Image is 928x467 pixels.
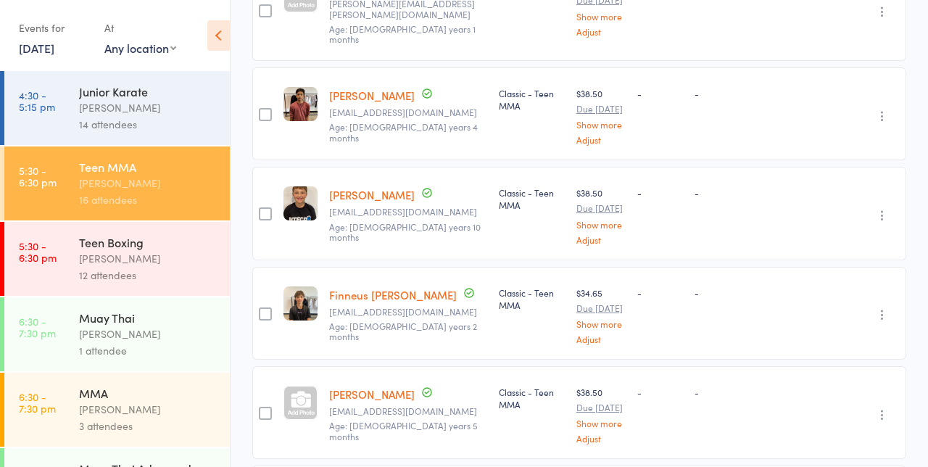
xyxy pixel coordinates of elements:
img: image1746084520.png [283,186,318,220]
time: 5:30 - 6:30 pm [19,165,57,188]
span: Age: [DEMOGRAPHIC_DATA] years 5 months [329,419,478,442]
div: Events for [19,16,90,40]
a: Show more [576,319,626,328]
span: Age: [DEMOGRAPHIC_DATA] years 2 months [329,320,477,342]
img: image1739859555.png [283,87,318,121]
img: image1742278588.png [283,286,318,321]
span: Age: [DEMOGRAPHIC_DATA] years 1 months [329,22,476,45]
small: Due [DATE] [576,203,626,213]
a: Show more [576,418,626,428]
a: Finneus [PERSON_NAME] [329,287,457,302]
div: MMA [79,385,217,401]
div: 16 attendees [79,191,217,208]
div: Teen MMA [79,159,217,175]
small: Due [DATE] [576,104,626,114]
div: - [637,386,683,398]
a: 6:30 -7:30 pmMuay Thai[PERSON_NAME]1 attendee [4,297,230,371]
div: - [637,87,683,99]
small: Due [DATE] [576,402,626,413]
time: 5:30 - 6:30 pm [19,240,57,263]
div: - [695,286,790,299]
div: - [637,286,683,299]
div: 12 attendees [79,267,217,284]
div: Teen Boxing [79,234,217,250]
a: 5:30 -6:30 pmTeen Boxing[PERSON_NAME]12 attendees [4,222,230,296]
time: 6:30 - 7:30 pm [19,391,56,414]
div: $34.65 [576,286,626,344]
a: [DATE] [19,40,54,56]
a: Adjust [576,135,626,144]
small: Pinkyukrani12@gmail.com [329,406,487,416]
time: 6:30 - 7:30 pm [19,315,56,339]
a: Adjust [576,235,626,244]
div: $38.50 [576,186,626,244]
a: Show more [576,120,626,129]
span: Age: [DEMOGRAPHIC_DATA] years 4 months [329,120,478,143]
div: Classic - Teen MMA [499,286,565,311]
div: 1 attendee [79,342,217,359]
div: [PERSON_NAME] [79,326,217,342]
small: Due [DATE] [576,303,626,313]
time: 4:30 - 5:15 pm [19,89,55,112]
a: Adjust [576,27,626,36]
div: [PERSON_NAME] [79,401,217,418]
div: Classic - Teen MMA [499,87,565,112]
a: [PERSON_NAME] [329,387,415,402]
div: - [695,87,790,99]
div: At [104,16,176,40]
div: $38.50 [576,386,626,443]
a: 4:30 -5:15 pmJunior Karate[PERSON_NAME]14 attendees [4,71,230,145]
a: Adjust [576,334,626,344]
span: Age: [DEMOGRAPHIC_DATA] years 10 months [329,220,481,243]
small: Texslatt@hotmail.com [329,307,487,317]
div: Any location [104,40,176,56]
div: - [637,186,683,199]
a: Show more [576,220,626,229]
div: $38.50 [576,87,626,144]
div: Classic - Teen MMA [499,186,565,211]
div: 3 attendees [79,418,217,434]
div: - [695,386,790,398]
a: Show more [576,12,626,21]
small: himanshusahoo1980@gmail.com [329,107,487,117]
div: - [695,186,790,199]
small: N.guikher@hotmail.com [329,207,487,217]
a: Adjust [576,434,626,443]
div: Classic - Teen MMA [499,386,565,410]
a: [PERSON_NAME] [329,88,415,103]
div: Junior Karate [79,83,217,99]
div: Muay Thai [79,310,217,326]
div: [PERSON_NAME] [79,175,217,191]
a: 5:30 -6:30 pmTeen MMA[PERSON_NAME]16 attendees [4,146,230,220]
a: [PERSON_NAME] [329,187,415,202]
div: [PERSON_NAME] [79,250,217,267]
div: 14 attendees [79,116,217,133]
div: [PERSON_NAME] [79,99,217,116]
a: 6:30 -7:30 pmMMA[PERSON_NAME]3 attendees [4,373,230,447]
